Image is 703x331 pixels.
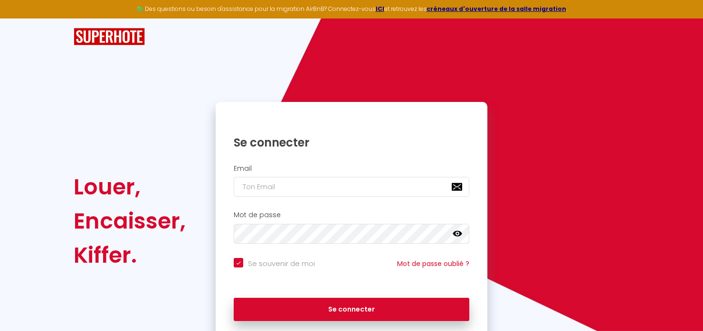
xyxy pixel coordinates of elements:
[234,177,469,197] input: Ton Email
[74,170,186,204] div: Louer,
[234,135,469,150] h1: Se connecter
[427,5,566,13] a: créneaux d'ouverture de la salle migration
[397,259,469,268] a: Mot de passe oublié ?
[234,298,469,322] button: Se connecter
[74,238,186,272] div: Kiffer.
[74,28,145,46] img: SuperHote logo
[234,165,469,173] h2: Email
[74,204,186,238] div: Encaisser,
[234,211,469,219] h2: Mot de passe
[376,5,384,13] a: ICI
